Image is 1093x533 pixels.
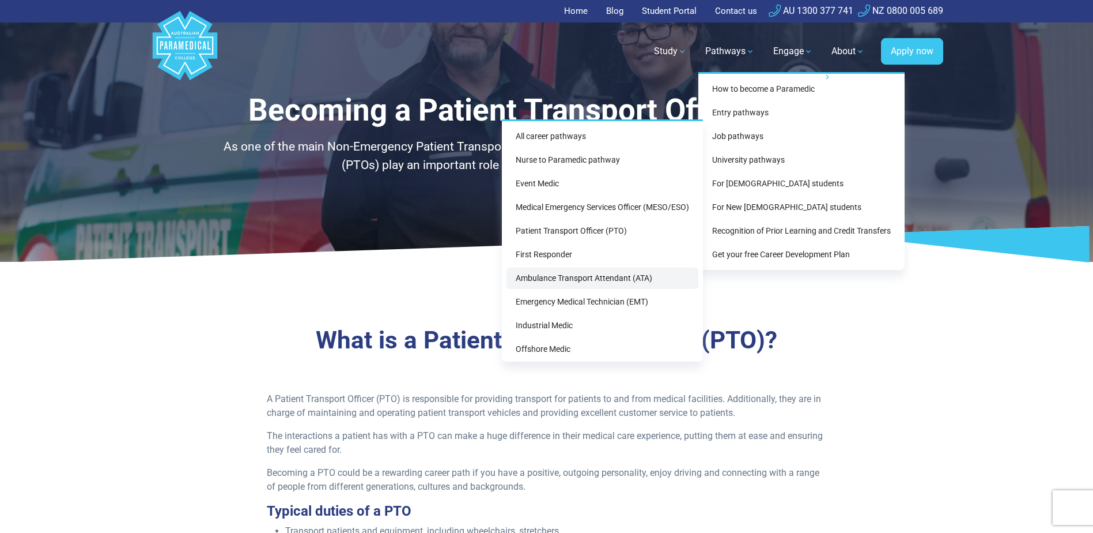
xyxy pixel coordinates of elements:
a: AU 1300 377 741 [769,5,853,16]
a: Nurse to Paramedic pathway [506,149,698,171]
a: Pathways [698,35,762,67]
p: A Patient Transport Officer (PTO) is responsible for providing transport for patients to and from... [267,392,826,420]
p: The interactions a patient has with a PTO can make a huge difference in their medical care experi... [267,429,826,457]
a: Ambulance Transport Attendant (ATA) [506,268,698,289]
a: All career pathways [506,126,698,147]
a: Apply now [881,38,943,65]
a: Emergency Medical Technician (EMT) [506,291,698,313]
p: As one of the main Non-Emergency Patient Transport (NEPT) careers in [GEOGRAPHIC_DATA], Patient T... [210,138,884,174]
a: Offshore Medic [506,339,698,360]
h1: Becoming a Patient Transport Officer (PTO) [210,92,884,129]
a: Get your free Career Development Plan [703,244,900,265]
a: For [DEMOGRAPHIC_DATA] students [703,173,900,194]
a: University pathways [703,149,900,171]
a: Medical Emergency Services Officer (MESO/ESO) [506,197,698,218]
a: About [825,35,872,67]
a: For New [DEMOGRAPHIC_DATA] students [703,197,900,218]
p: Becoming a PTO could be a rewarding career path if you have a positive, outgoing personality, enj... [267,466,826,494]
a: Job pathways [703,126,900,147]
a: Study [647,35,694,67]
a: Entry pathways [703,102,900,123]
h3: Typical duties of a PTO [267,503,826,520]
a: Patient Transport Officer (PTO) [506,220,698,242]
a: Engage [766,35,820,67]
div: Entry pathways [502,119,703,362]
a: NZ 0800 005 689 [858,5,943,16]
a: First Responder [506,244,698,265]
div: Pathways [698,72,905,270]
a: Australian Paramedical College [150,22,220,81]
a: Industrial Medic [506,315,698,336]
a: How to become a Paramedic [703,78,900,100]
a: Recognition of Prior Learning and Credit Transfers [703,220,900,242]
a: Event Medic [506,173,698,194]
h3: What is a Patient Transport Officer (PTO)? [210,326,884,355]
